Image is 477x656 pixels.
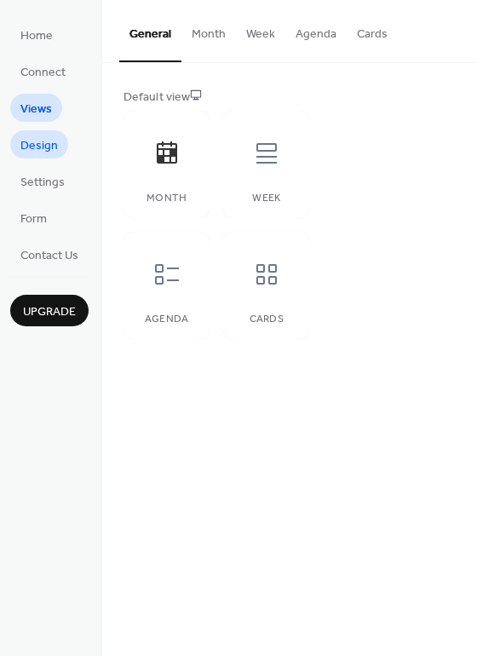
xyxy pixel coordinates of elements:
a: Settings [10,167,75,195]
span: Home [20,27,53,45]
a: Design [10,130,68,158]
a: Views [10,94,62,122]
span: Design [20,137,58,155]
button: Upgrade [10,295,89,326]
a: Form [10,204,57,232]
span: Settings [20,174,65,192]
span: Contact Us [20,247,78,265]
div: Cards [240,314,292,325]
a: Connect [10,57,76,85]
div: Default view [124,89,452,106]
span: Form [20,210,47,228]
a: Contact Us [10,240,89,268]
div: Week [240,193,292,204]
span: Views [20,101,52,118]
div: Agenda [141,314,193,325]
a: Home [10,20,63,49]
span: Connect [20,64,66,82]
span: Upgrade [23,303,76,321]
div: Month [141,193,193,204]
